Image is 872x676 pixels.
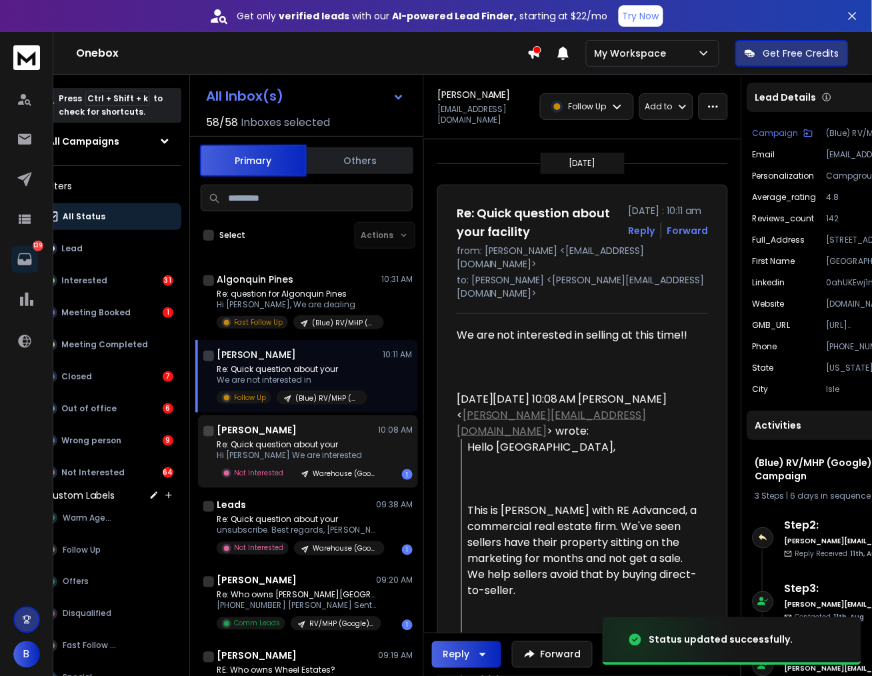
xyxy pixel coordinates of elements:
h3: Inboxes selected [241,115,330,131]
p: Reviews_count [753,213,815,224]
p: 09:20 AM [376,575,413,586]
button: Campaign [753,128,813,139]
p: Hi [PERSON_NAME], We are dealing [217,299,377,310]
div: 31 [163,275,173,286]
p: unsubscribe. Best regards, [PERSON_NAME] [217,525,377,536]
button: Not Interested64 [37,459,181,486]
p: Re: Quick question about your [217,515,377,525]
button: Wrong person9 [37,427,181,454]
div: We are not interested in selling at this time!! [457,327,698,343]
p: Not Interested [61,467,125,478]
p: 139 [33,241,43,251]
button: Warm Agent [37,505,181,531]
span: 3 Steps [755,490,785,501]
span: 6 days in sequence [791,490,871,501]
p: [EMAIL_ADDRESS][DOMAIN_NAME] [437,104,532,125]
button: All Inbox(s) [195,83,415,109]
p: Re: Who owns [PERSON_NAME][GEOGRAPHIC_DATA] [217,590,377,601]
p: Re: Quick question about your [217,364,367,375]
button: Reply [432,641,501,668]
button: Get Free Credits [735,40,849,67]
p: [PHONE_NUMBER] [PERSON_NAME] Sent from my iPhone. > [217,601,377,611]
h1: All Inbox(s) [206,89,283,103]
div: [DATE][DATE] 10:08 AM [PERSON_NAME] < > wrote: [457,391,698,439]
p: Press to check for shortcuts. [59,92,163,119]
button: Out of office6 [37,395,181,422]
img: logo [13,45,40,70]
button: Offers [37,569,181,595]
h1: [PERSON_NAME] [217,348,296,361]
h1: Onebox [76,45,527,61]
button: All Status [37,203,181,230]
div: 1 [402,545,413,555]
p: Wrong person [61,435,121,446]
p: (Blue) RV/MHP (Google) - Campaign [295,393,359,403]
h1: Algonquin Pines [217,273,293,286]
p: 10:08 AM [378,425,413,435]
div: 1 [402,469,413,480]
p: City [753,384,769,395]
p: Re: Quick question about your [217,439,377,450]
div: Status updated successfully. [649,633,793,647]
p: First Name [753,256,795,267]
p: Not Interested [234,468,283,478]
button: Meeting Completed [37,331,181,358]
a: 139 [11,246,38,273]
div: Reply [443,648,469,661]
div: 9 [163,435,173,446]
h1: [PERSON_NAME] [437,88,511,101]
div: 6 [163,403,173,414]
p: Meeting Completed [61,339,148,350]
button: Follow Up [37,537,181,563]
span: Follow Up [63,545,101,555]
p: GMB_URL [753,320,791,331]
p: Average_rating [753,192,817,203]
h1: [PERSON_NAME] [217,574,297,587]
span: Ctrl + Shift + k [85,91,150,106]
p: 10:11 AM [383,349,413,360]
p: State [753,363,774,373]
strong: AI-powered Lead Finder, [393,9,517,23]
button: Interested31 [37,267,181,294]
button: B [13,641,40,668]
p: [DATE] [569,158,596,169]
p: Closed [61,371,92,382]
p: to: [PERSON_NAME] <[PERSON_NAME][EMAIL_ADDRESS][DOMAIN_NAME]> [457,273,709,300]
p: Not Interested [234,543,283,553]
span: 58 / 58 [206,115,238,131]
p: Re: question for Algonquin Pines [217,289,377,299]
p: Campaign [753,128,799,139]
strong: verified leads [279,9,350,23]
p: Get Free Credits [763,47,839,60]
p: Full_Address [753,235,805,245]
h1: Re: Quick question about your facility [457,204,621,241]
p: Hi [PERSON_NAME] We are interested [217,450,377,461]
p: 09:38 AM [376,500,413,511]
p: We are not interested in [217,375,367,385]
p: from: [PERSON_NAME] <[EMAIL_ADDRESS][DOMAIN_NAME]> [457,244,709,271]
h1: [PERSON_NAME] [217,649,297,663]
p: 10:31 AM [381,274,413,285]
div: 7 [163,371,173,382]
p: My Workspace [595,47,672,60]
p: [DATE] : 10:11 am [629,204,709,217]
p: Out of office [61,403,117,414]
p: website [753,299,785,309]
p: Email [753,149,775,160]
h1: All Campaigns [48,135,119,148]
button: Closed7 [37,363,181,390]
span: Offers [63,577,89,587]
h3: Filters [37,177,181,195]
p: Interested [61,275,107,286]
p: Comm Leads [234,619,280,629]
span: Warm Agent [63,513,115,523]
h1: [PERSON_NAME] [217,423,297,437]
div: 1 [402,620,413,631]
button: All Campaigns [37,128,181,155]
button: Others [307,146,413,175]
button: Lead [37,235,181,262]
button: Try Now [619,5,663,27]
p: Try Now [623,9,659,23]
